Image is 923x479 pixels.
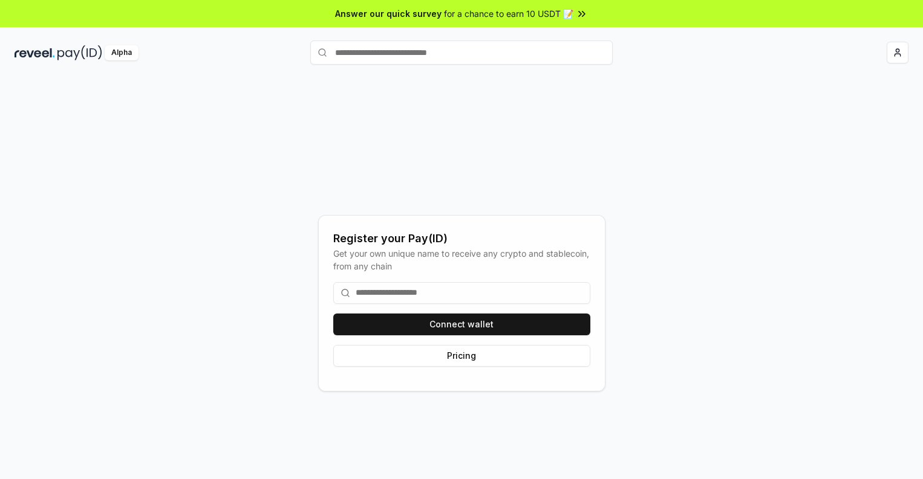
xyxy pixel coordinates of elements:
span: for a chance to earn 10 USDT 📝 [444,7,573,20]
img: pay_id [57,45,102,60]
img: reveel_dark [15,45,55,60]
div: Get your own unique name to receive any crypto and stablecoin, from any chain [333,247,590,272]
span: Answer our quick survey [335,7,442,20]
div: Alpha [105,45,139,60]
button: Pricing [333,345,590,367]
button: Connect wallet [333,313,590,335]
div: Register your Pay(ID) [333,230,590,247]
